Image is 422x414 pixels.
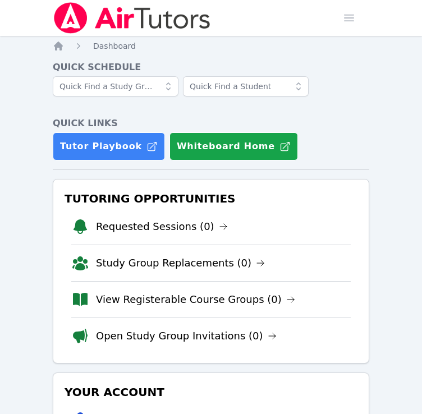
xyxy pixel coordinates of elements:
[96,328,277,344] a: Open Study Group Invitations (0)
[93,40,136,52] a: Dashboard
[96,292,295,307] a: View Registerable Course Groups (0)
[62,382,360,402] h3: Your Account
[53,76,178,96] input: Quick Find a Study Group
[93,42,136,50] span: Dashboard
[183,76,309,96] input: Quick Find a Student
[53,61,369,74] h4: Quick Schedule
[169,132,298,160] button: Whiteboard Home
[53,2,212,34] img: Air Tutors
[53,117,369,130] h4: Quick Links
[53,132,165,160] a: Tutor Playbook
[96,255,265,271] a: Study Group Replacements (0)
[53,40,369,52] nav: Breadcrumb
[96,219,228,234] a: Requested Sessions (0)
[62,188,360,209] h3: Tutoring Opportunities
